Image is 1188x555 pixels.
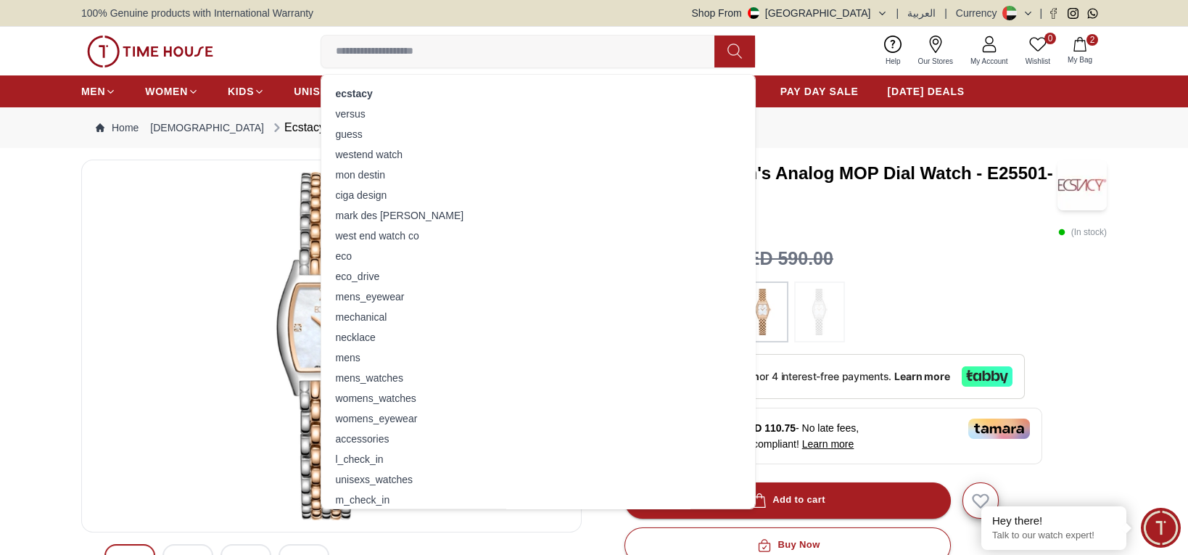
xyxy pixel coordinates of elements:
[330,449,746,469] div: l_check_in
[330,287,746,307] div: mens_eyewear
[330,226,746,246] div: west end watch co
[1017,33,1059,70] a: 0Wishlist
[801,289,838,335] img: ...
[1141,508,1181,548] div: Chat Widget
[745,289,781,335] img: ...
[294,84,334,99] span: UNISEX
[1048,8,1059,19] a: Facebook
[1039,6,1042,20] span: |
[802,438,854,450] span: Learn more
[754,537,820,554] div: Buy Now
[330,348,746,368] div: mens
[965,56,1014,67] span: My Account
[1086,34,1098,46] span: 2
[907,6,936,20] button: العربية
[94,172,569,520] img: Ecstacy Women's Analog MOP Dial Watch - E25501-GBGM
[1044,33,1056,44] span: 0
[1057,160,1107,210] img: Ecstacy Women's Analog MOP Dial Watch - E25501-KBKM
[330,307,746,327] div: mechanical
[330,124,746,144] div: guess
[735,245,833,273] h3: AED 590.00
[877,33,909,70] a: Help
[87,36,213,67] img: ...
[749,492,825,509] div: Add to cart
[624,162,1057,208] h3: Ecstacy Women's Analog MOP Dial Watch - E25501-KBKM
[330,327,746,348] div: necklace
[944,6,947,20] span: |
[228,78,265,104] a: KIDS
[780,78,859,104] a: PAY DAY SALE
[888,84,965,99] span: [DATE] DEALS
[780,84,859,99] span: PAY DAY SALE
[1058,225,1107,239] p: ( In stock )
[330,266,746,287] div: eco_drive
[692,6,888,20] button: Shop From[GEOGRAPHIC_DATA]
[330,388,746,408] div: womens_watches
[992,530,1115,542] p: Talk to our watch expert!
[330,469,746,490] div: unisexs_watches
[330,205,746,226] div: mark des [PERSON_NAME]
[330,429,746,449] div: accessories
[1062,54,1098,65] span: My Bag
[96,120,139,135] a: Home
[956,6,1003,20] div: Currency
[748,7,759,19] img: United Arab Emirates
[294,78,345,104] a: UNISEX
[330,368,746,388] div: mens_watches
[1068,8,1078,19] a: Instagram
[330,246,746,266] div: eco
[270,119,590,136] div: Ecstacy Women's Analog MOP Dial Watch - E25501-KBKM
[992,514,1115,528] div: Hey there!
[968,419,1030,439] img: Tamara
[330,490,746,510] div: m_check_in
[145,84,188,99] span: WOMEN
[624,482,951,519] button: Add to cart
[81,6,313,20] span: 100% Genuine products with International Warranty
[330,104,746,124] div: versus
[741,422,796,434] span: AED 110.75
[912,56,959,67] span: Our Stores
[1020,56,1056,67] span: Wishlist
[624,408,1042,464] div: Or split in 4 payments of - No late fees, [DEMOGRAPHIC_DATA] compliant!
[330,144,746,165] div: westend watch
[81,84,105,99] span: MEN
[330,185,746,205] div: ciga design
[880,56,907,67] span: Help
[228,84,254,99] span: KIDS
[150,120,264,135] a: [DEMOGRAPHIC_DATA]
[336,88,373,99] strong: ecstacy
[888,78,965,104] a: [DATE] DEALS
[896,6,899,20] span: |
[909,33,962,70] a: Our Stores
[330,165,746,185] div: mon destin
[1059,34,1101,68] button: 2My Bag
[1087,8,1098,19] a: Whatsapp
[81,78,116,104] a: MEN
[81,107,1107,148] nav: Breadcrumb
[330,408,746,429] div: womens_eyewear
[145,78,199,104] a: WOMEN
